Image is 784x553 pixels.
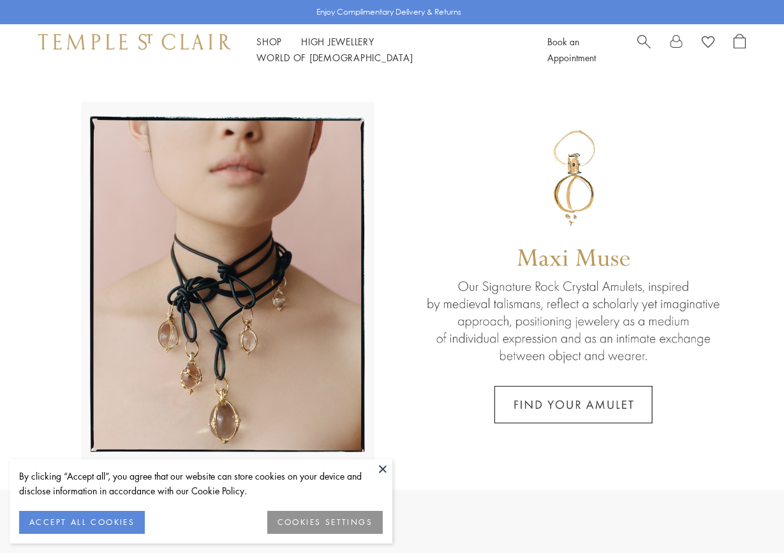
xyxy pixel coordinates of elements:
[256,35,282,48] a: ShopShop
[702,34,714,53] a: View Wishlist
[316,6,461,18] p: Enjoy Complimentary Delivery & Returns
[256,51,413,64] a: World of [DEMOGRAPHIC_DATA]World of [DEMOGRAPHIC_DATA]
[720,493,771,540] iframe: Gorgias live chat messenger
[256,34,519,66] nav: Main navigation
[301,35,374,48] a: High JewelleryHigh Jewellery
[267,511,383,534] button: COOKIES SETTINGS
[637,34,651,66] a: Search
[547,35,596,64] a: Book an Appointment
[38,34,231,49] img: Temple St. Clair
[734,34,746,66] a: Open Shopping Bag
[19,469,383,498] div: By clicking “Accept all”, you agree that our website can store cookies on your device and disclos...
[19,511,145,534] button: ACCEPT ALL COOKIES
